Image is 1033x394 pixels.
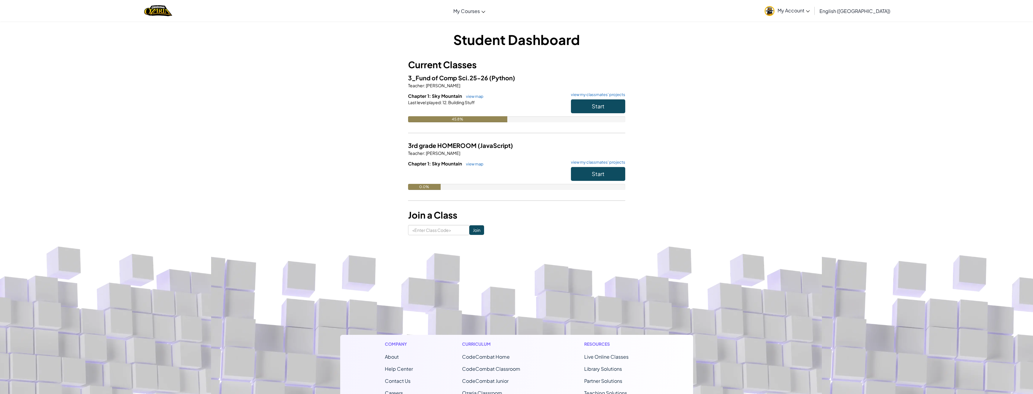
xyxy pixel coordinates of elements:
[762,1,813,20] a: My Account
[462,354,510,360] span: CodeCombat Home
[424,150,425,156] span: :
[463,162,483,166] a: view map
[568,93,625,97] a: view my classmates' projects
[385,378,410,384] span: Contact Us
[144,5,172,17] a: Ozaria by CodeCombat logo
[408,208,625,222] h3: Join a Class
[584,378,622,384] a: Partner Solutions
[571,99,625,113] button: Start
[463,94,483,99] a: view map
[441,100,442,105] span: :
[462,378,509,384] a: CodeCombat Junior
[571,167,625,181] button: Start
[584,366,622,372] a: Library Solutions
[442,100,448,105] span: 12.
[584,354,629,360] a: Live Online Classes
[568,160,625,164] a: view my classmates' projects
[469,225,484,235] input: Join
[584,341,648,347] h1: Resources
[408,142,478,149] span: 3rd grade HOMEROOM
[778,7,810,14] span: My Account
[592,103,604,110] span: Start
[462,341,535,347] h1: Curriculum
[144,5,172,17] img: Home
[450,3,488,19] a: My Courses
[408,184,441,190] div: 0.0%
[424,83,425,88] span: :
[385,354,399,360] a: About
[408,150,424,156] span: Teacher
[408,74,489,82] span: 3_Fund of Comp Sci.25-26
[408,93,463,99] span: Chapter 1: Sky Mountain
[408,83,424,88] span: Teacher
[425,150,460,156] span: [PERSON_NAME]
[408,161,463,166] span: Chapter 1: Sky Mountain
[408,225,469,235] input: <Enter Class Code>
[425,83,460,88] span: [PERSON_NAME]
[408,58,625,72] h3: Current Classes
[765,6,775,16] img: avatar
[408,116,508,122] div: 45.8%
[408,100,441,105] span: Last level played
[408,30,625,49] h1: Student Dashboard
[448,100,475,105] span: Building Stuff
[453,8,480,14] span: My Courses
[592,170,604,177] span: Start
[489,74,515,82] span: (Python)
[385,366,413,372] a: Help Center
[462,366,520,372] a: CodeCombat Classroom
[816,3,893,19] a: English ([GEOGRAPHIC_DATA])
[478,142,513,149] span: (JavaScript)
[819,8,890,14] span: English ([GEOGRAPHIC_DATA])
[385,341,413,347] h1: Company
